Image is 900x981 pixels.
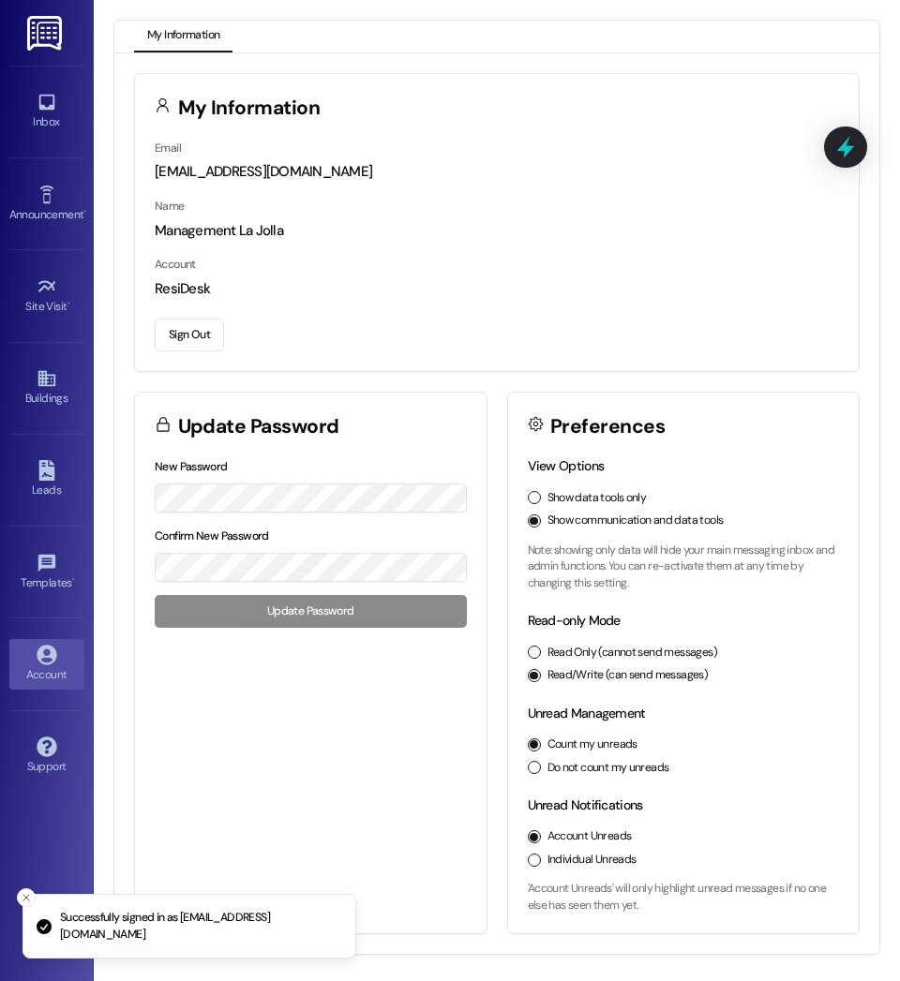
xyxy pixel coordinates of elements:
[547,736,637,753] label: Count my unreads
[155,319,224,351] button: Sign Out
[9,639,84,690] a: Account
[547,852,637,869] label: Individual Unreads
[550,417,665,437] h3: Preferences
[547,645,717,661] label: Read Only (cannot send messages)
[178,98,321,118] h3: My Information
[547,667,709,684] label: Read/Write (can send messages)
[547,828,632,845] label: Account Unreads
[547,490,647,507] label: Show data tools only
[547,760,669,777] label: Do not count my unreads
[155,162,839,182] div: [EMAIL_ADDRESS][DOMAIN_NAME]
[134,21,232,52] button: My Information
[155,528,269,543] label: Confirm New Password
[9,86,84,137] a: Inbox
[155,257,196,272] label: Account
[67,297,70,310] span: •
[178,417,339,437] h3: Update Password
[528,881,840,914] p: 'Account Unreads' will only highlight unread messages if no one else has seen them yet.
[528,543,840,592] p: Note: showing only data will hide your main messaging inbox and admin functions. You can re-activ...
[17,888,36,907] button: Close toast
[83,205,86,218] span: •
[9,731,84,781] a: Support
[528,612,621,629] label: Read-only Mode
[155,141,181,156] label: Email
[9,454,84,505] a: Leads
[155,199,185,214] label: Name
[9,547,84,598] a: Templates •
[155,459,228,474] label: New Password
[155,221,839,241] div: Management La Jolla
[528,705,646,721] label: Unread Management
[27,16,66,51] img: ResiDesk Logo
[528,457,605,474] label: View Options
[9,271,84,321] a: Site Visit •
[72,573,75,587] span: •
[60,910,340,943] p: Successfully signed in as [EMAIL_ADDRESS][DOMAIN_NAME]
[9,363,84,413] a: Buildings
[528,796,643,813] label: Unread Notifications
[547,513,724,529] label: Show communication and data tools
[155,279,839,299] div: ResiDesk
